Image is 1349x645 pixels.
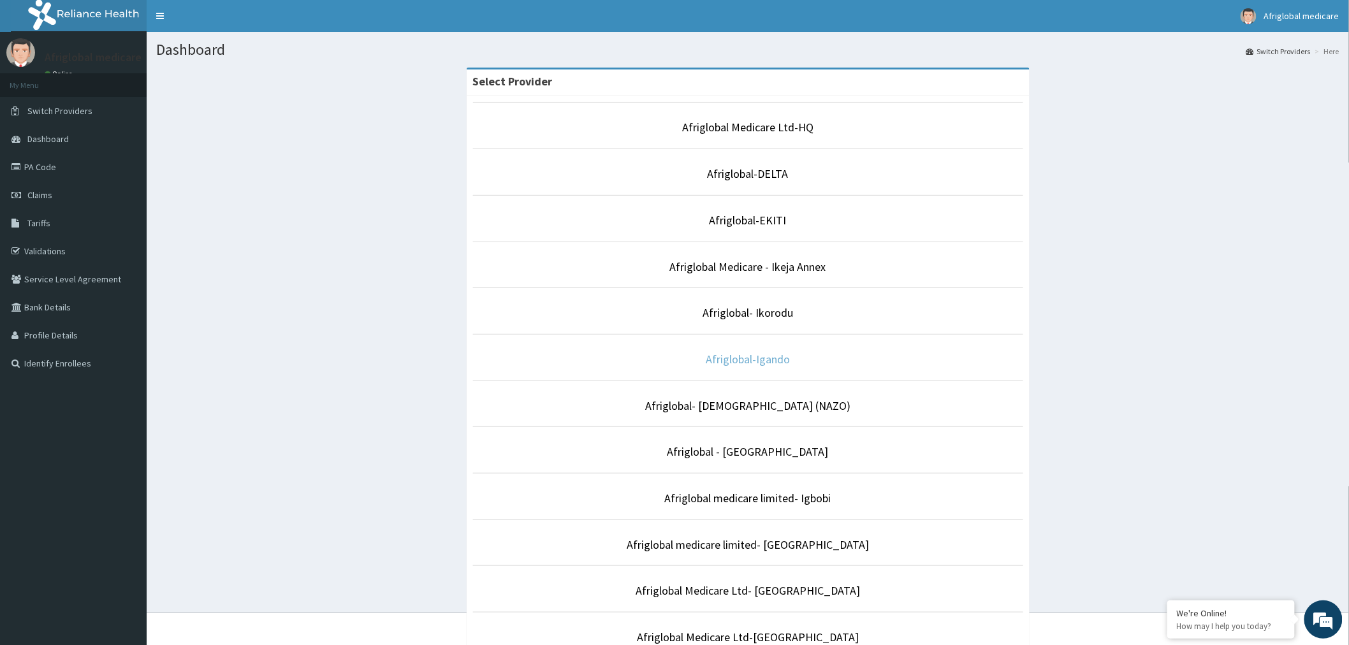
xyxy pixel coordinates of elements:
span: Dashboard [27,133,69,145]
a: Afriglobal Medicare Ltd-HQ [682,120,813,134]
span: Switch Providers [27,105,92,117]
span: Claims [27,189,52,201]
img: User Image [6,38,35,67]
a: Afriglobal Medicare Ltd-[GEOGRAPHIC_DATA] [637,630,859,644]
span: Afriglobal medicare [1264,10,1339,22]
a: Switch Providers [1246,46,1311,57]
a: Online [45,69,75,78]
a: Afriglobal-Igando [706,352,790,366]
li: Here [1312,46,1339,57]
span: We're online! [74,161,176,289]
div: We're Online! [1177,607,1285,619]
img: User Image [1241,8,1257,24]
a: Afriglobal Medicare Ltd- [GEOGRAPHIC_DATA] [636,583,860,598]
img: d_794563401_company_1708531726252_794563401 [24,64,52,96]
a: Afriglobal- Ikorodu [703,305,793,320]
a: Afriglobal medicare limited- [GEOGRAPHIC_DATA] [627,537,869,552]
div: Minimize live chat window [209,6,240,37]
a: Afriglobal-EKITI [710,213,787,228]
a: Afriglobal medicare limited- Igbobi [665,491,831,505]
a: Afriglobal- [DEMOGRAPHIC_DATA] (NAZO) [645,398,850,413]
h1: Dashboard [156,41,1339,58]
p: Afriglobal medicare [45,52,142,63]
textarea: Type your message and hit 'Enter' [6,348,243,393]
strong: Select Provider [473,74,553,89]
span: Tariffs [27,217,50,229]
a: Afriglobal-DELTA [708,166,789,181]
a: Afriglobal - [GEOGRAPHIC_DATA] [667,444,829,459]
a: Afriglobal Medicare - Ikeja Annex [670,259,826,274]
p: How may I help you today? [1177,621,1285,632]
div: Chat with us now [66,71,214,88]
